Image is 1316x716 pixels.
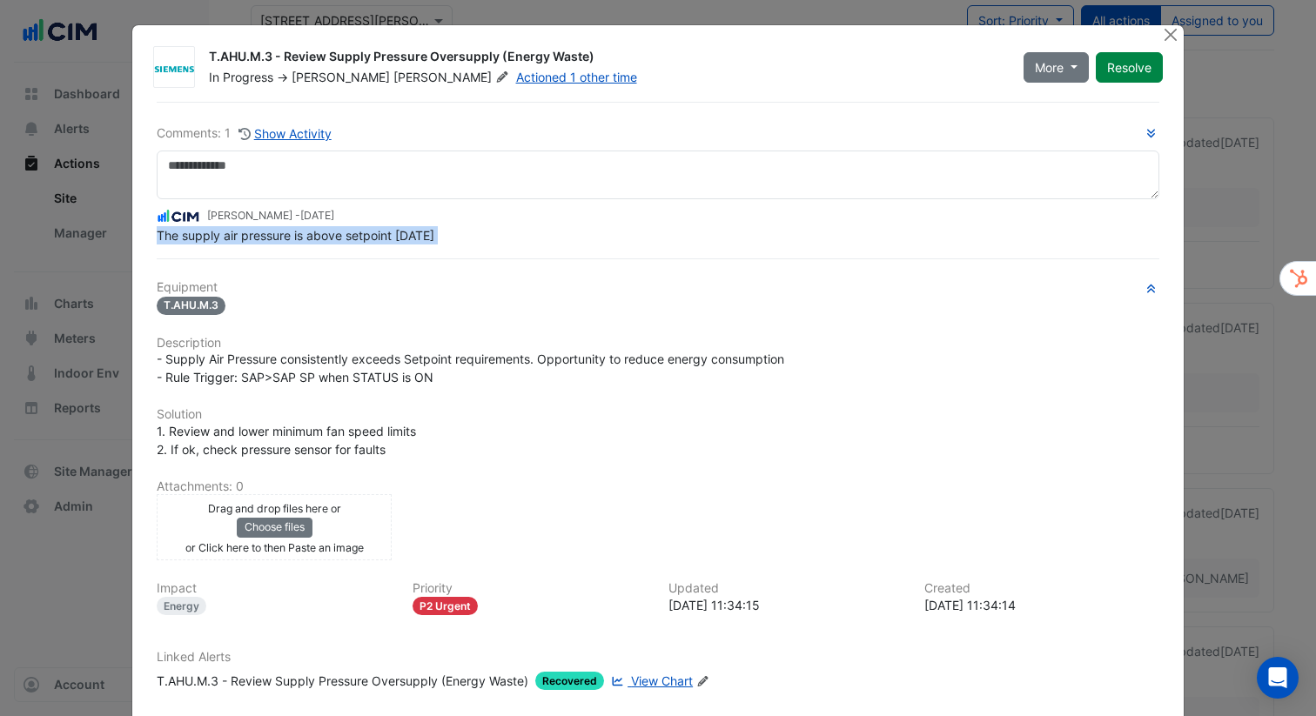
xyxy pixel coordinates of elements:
[157,297,225,315] span: T.AHU.M.3
[207,208,334,224] small: [PERSON_NAME] -
[277,70,288,84] span: ->
[157,672,528,690] div: T.AHU.M.3 - Review Supply Pressure Oversupply (Energy Waste)
[237,518,312,537] button: Choose files
[157,424,416,457] span: 1. Review and lower minimum fan speed limits 2. If ok, check pressure sensor for faults
[157,207,200,226] img: CIM
[535,672,604,690] span: Recovered
[924,581,1159,596] h6: Created
[208,502,341,515] small: Drag and drop files here or
[393,69,512,86] span: [PERSON_NAME]
[608,672,693,690] a: View Chart
[696,675,709,688] fa-icon: Edit Linked Alerts
[157,650,1159,665] h6: Linked Alerts
[157,228,434,243] span: The supply air pressure is above setpoint [DATE]
[668,581,903,596] h6: Updated
[157,280,1159,295] h6: Equipment
[157,351,784,385] span: - Supply Air Pressure consistently exceeds Setpoint requirements. Opportunity to reduce energy co...
[1035,58,1064,77] span: More
[413,597,478,615] div: P2 Urgent
[1162,25,1180,43] button: Close
[668,596,903,614] div: [DATE] 11:34:15
[1257,657,1299,699] div: Open Intercom Messenger
[292,70,390,84] span: [PERSON_NAME]
[238,124,332,144] button: Show Activity
[157,479,1159,494] h6: Attachments: 0
[157,407,1159,422] h6: Solution
[157,124,332,144] div: Comments: 1
[154,59,194,77] img: Siemens
[157,336,1159,351] h6: Description
[157,597,206,615] div: Energy
[413,581,648,596] h6: Priority
[924,596,1159,614] div: [DATE] 11:34:14
[185,541,364,554] small: or Click here to then Paste an image
[209,48,1003,69] div: T.AHU.M.3 - Review Supply Pressure Oversupply (Energy Waste)
[1096,52,1163,83] button: Resolve
[631,673,693,688] span: View Chart
[209,70,273,84] span: In Progress
[1024,52,1089,83] button: More
[157,581,392,596] h6: Impact
[300,209,334,222] span: 2025-07-15 11:34:15
[516,70,637,84] a: Actioned 1 other time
